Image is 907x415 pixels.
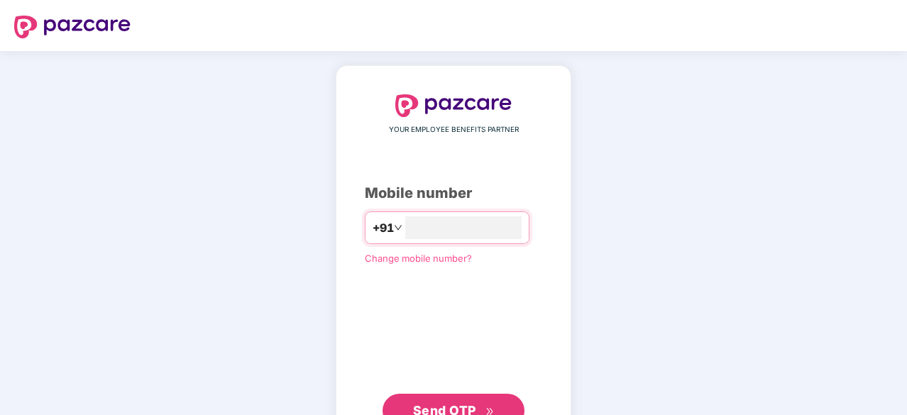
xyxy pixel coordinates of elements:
img: logo [14,16,131,38]
span: down [394,223,402,232]
span: +91 [373,219,394,237]
div: Mobile number [365,182,542,204]
a: Change mobile number? [365,253,472,264]
span: YOUR EMPLOYEE BENEFITS PARTNER [389,124,519,135]
img: logo [395,94,512,117]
